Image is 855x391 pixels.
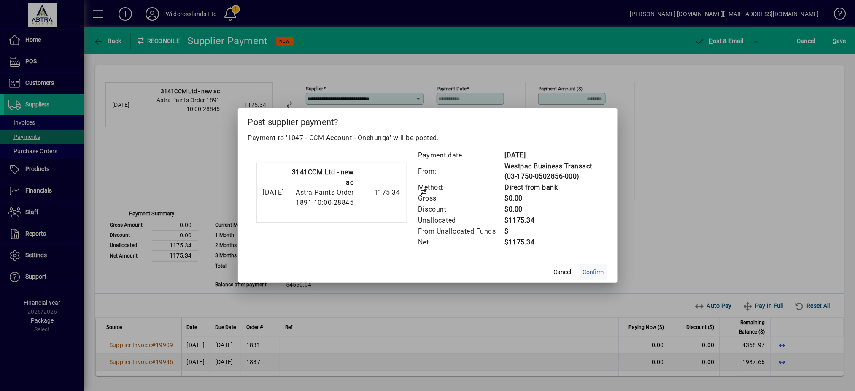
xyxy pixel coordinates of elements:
td: Method: [418,182,504,193]
td: Unallocated [418,215,504,226]
span: Astra Paints Order 1891 10:00-28845 [296,188,354,206]
td: [DATE] [504,150,599,161]
td: Direct from bank [504,182,599,193]
p: Payment to '1047 - CCM Account - Onehunga' will be posted. [248,133,607,143]
td: Net [418,237,504,248]
td: $1175.34 [504,215,599,226]
td: Westpac Business Transact (03-1750-0502856-000) [504,161,599,182]
td: Discount [418,204,504,215]
button: Confirm [580,264,607,280]
td: Payment date [418,150,504,161]
h2: Post supplier payment? [238,108,618,133]
strong: 3141CCM Ltd - new ac [292,168,354,186]
td: $0.00 [504,193,599,204]
td: Gross [418,193,504,204]
div: -1175.34 [358,187,400,198]
td: $0.00 [504,204,599,215]
td: From Unallocated Funds [418,226,504,237]
span: Confirm [583,268,604,277]
td: $ [504,226,599,237]
td: $1175.34 [504,237,599,248]
button: Cancel [549,264,576,280]
span: Cancel [554,268,572,277]
td: From: [418,161,504,182]
div: [DATE] [263,187,284,198]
